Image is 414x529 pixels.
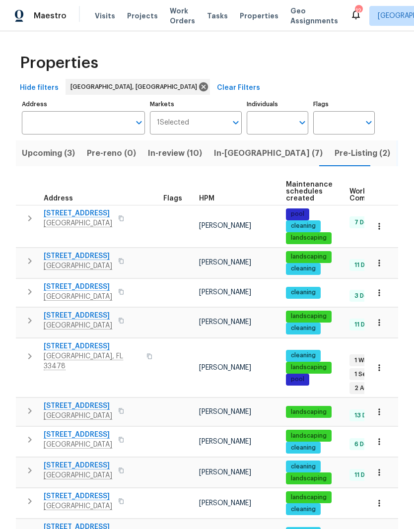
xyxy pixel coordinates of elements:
span: Address [44,195,73,202]
span: Pre-reno (0) [87,146,136,160]
span: 3 Done [350,292,379,300]
span: [PERSON_NAME] [199,364,251,371]
span: 11 Done [350,471,380,479]
span: [GEOGRAPHIC_DATA], [GEOGRAPHIC_DATA] [70,82,201,92]
label: Flags [313,101,375,107]
span: Hide filters [20,82,59,94]
span: 7 Done [350,218,379,227]
span: cleaning [287,463,320,471]
span: landscaping [287,253,331,261]
span: Upcoming (3) [22,146,75,160]
span: cleaning [287,264,320,273]
span: [PERSON_NAME] [199,259,251,266]
span: landscaping [287,474,331,483]
span: landscaping [287,408,331,416]
span: 1 WIP [350,356,373,365]
span: [PERSON_NAME] [199,408,251,415]
span: HPM [199,195,214,202]
span: Properties [20,58,98,68]
button: Open [229,116,243,130]
span: Properties [240,11,278,21]
span: Work Orders [170,6,195,26]
span: Visits [95,11,115,21]
span: [PERSON_NAME] [199,500,251,507]
span: [PERSON_NAME] [199,438,251,445]
span: 11 Done [350,261,380,269]
span: cleaning [287,351,320,360]
div: 12 [355,6,362,16]
span: 1 Sent [350,370,377,379]
span: landscaping [287,363,331,372]
span: 13 Done [350,411,382,420]
span: cleaning [287,288,320,297]
span: Tasks [207,12,228,19]
label: Individuals [247,101,308,107]
span: Maintenance schedules created [286,181,333,202]
span: Pre-Listing (2) [335,146,390,160]
span: landscaping [287,234,331,242]
button: Open [295,116,309,130]
span: 6 Done [350,440,379,449]
span: pool [287,375,308,384]
span: landscaping [287,432,331,440]
div: [GEOGRAPHIC_DATA], [GEOGRAPHIC_DATA] [66,79,210,95]
span: Clear Filters [217,82,260,94]
span: Flags [163,195,182,202]
span: Projects [127,11,158,21]
span: In-[GEOGRAPHIC_DATA] (7) [214,146,323,160]
span: landscaping [287,493,331,502]
span: cleaning [287,444,320,452]
span: cleaning [287,505,320,514]
span: 11 Done [350,321,380,329]
span: Maestro [34,11,67,21]
button: Hide filters [16,79,63,97]
span: [PERSON_NAME] [199,319,251,326]
span: landscaping [287,312,331,321]
button: Open [132,116,146,130]
span: Work Order Completion [349,188,412,202]
span: 1 Selected [157,119,189,127]
span: pool [287,210,308,218]
label: Address [22,101,145,107]
span: [PERSON_NAME] [199,222,251,229]
span: cleaning [287,222,320,230]
span: Geo Assignments [290,6,338,26]
span: [PERSON_NAME] [199,289,251,296]
button: Clear Filters [213,79,264,97]
button: Open [362,116,376,130]
span: In-review (10) [148,146,202,160]
span: cleaning [287,324,320,332]
span: [PERSON_NAME] [199,469,251,476]
label: Markets [150,101,242,107]
span: 2 Accepted [350,384,394,393]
